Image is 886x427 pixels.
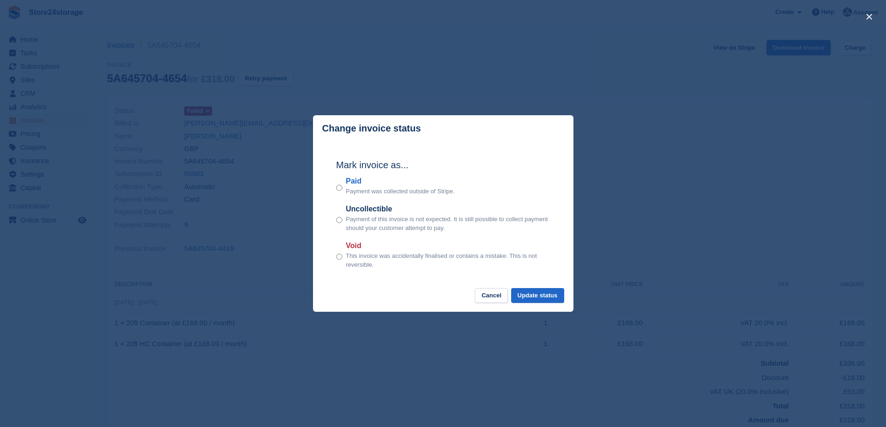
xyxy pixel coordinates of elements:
p: Payment was collected outside of Stripe. [346,187,455,196]
h2: Mark invoice as... [336,158,550,172]
p: Change invoice status [322,123,421,134]
p: Payment of this invoice is not expected. It is still possible to collect payment should your cust... [346,215,550,233]
button: close [862,9,877,24]
button: Cancel [475,288,508,303]
label: Void [346,240,550,251]
button: Update status [511,288,564,303]
label: Uncollectible [346,204,550,215]
label: Paid [346,176,455,187]
p: This invoice was accidentally finalised or contains a mistake. This is not reversible. [346,251,550,269]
